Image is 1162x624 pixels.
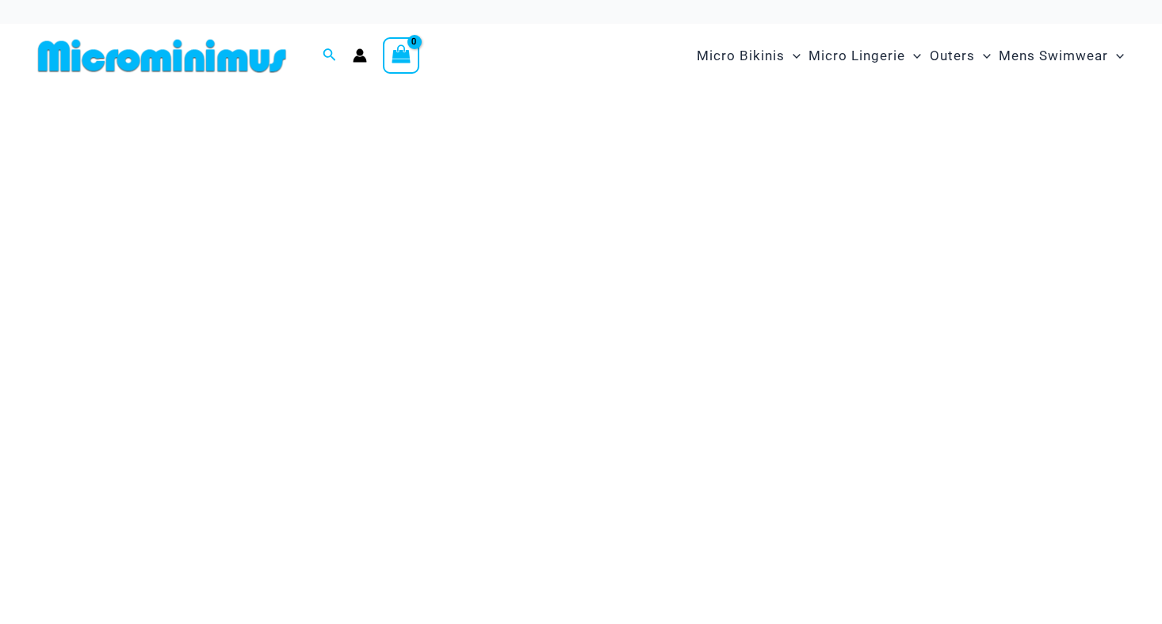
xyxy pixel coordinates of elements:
[32,38,292,74] img: MM SHOP LOGO FLAT
[930,36,975,76] span: Outers
[805,32,925,80] a: Micro LingerieMenu ToggleMenu Toggle
[693,32,805,80] a: Micro BikinisMenu ToggleMenu Toggle
[999,36,1108,76] span: Mens Swimwear
[323,46,337,66] a: Search icon link
[1108,36,1124,76] span: Menu Toggle
[353,48,367,63] a: Account icon link
[690,29,1130,82] nav: Site Navigation
[975,36,991,76] span: Menu Toggle
[785,36,801,76] span: Menu Toggle
[383,37,419,74] a: View Shopping Cart, empty
[697,36,785,76] span: Micro Bikinis
[995,32,1128,80] a: Mens SwimwearMenu ToggleMenu Toggle
[905,36,921,76] span: Menu Toggle
[808,36,905,76] span: Micro Lingerie
[926,32,995,80] a: OutersMenu ToggleMenu Toggle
